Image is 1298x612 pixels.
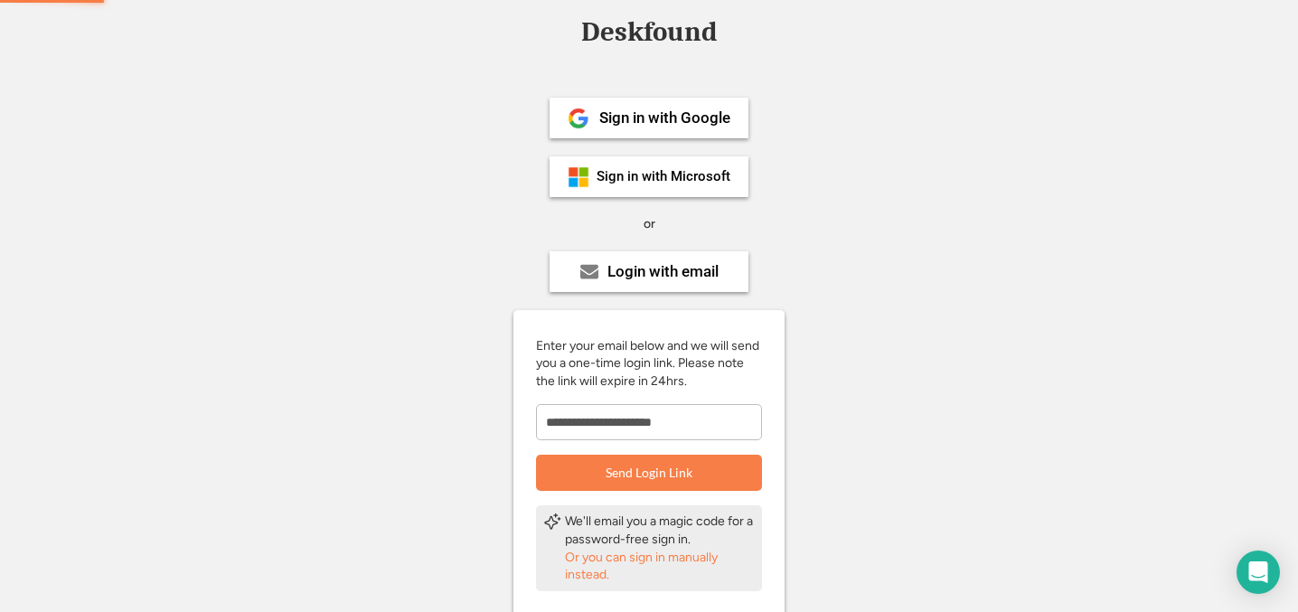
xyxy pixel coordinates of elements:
[597,170,730,184] div: Sign in with Microsoft
[599,110,730,126] div: Sign in with Google
[1237,551,1280,594] div: Open Intercom Messenger
[568,166,589,188] img: ms-symbollockup_mssymbol_19.png
[644,215,655,233] div: or
[565,513,755,548] div: We'll email you a magic code for a password-free sign in.
[607,264,719,279] div: Login with email
[536,337,762,391] div: Enter your email below and we will send you a one-time login link. Please note the link will expi...
[568,108,589,129] img: 1024px-Google__G__Logo.svg.png
[536,455,762,491] button: Send Login Link
[572,18,726,46] div: Deskfound
[565,549,755,584] div: Or you can sign in manually instead.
